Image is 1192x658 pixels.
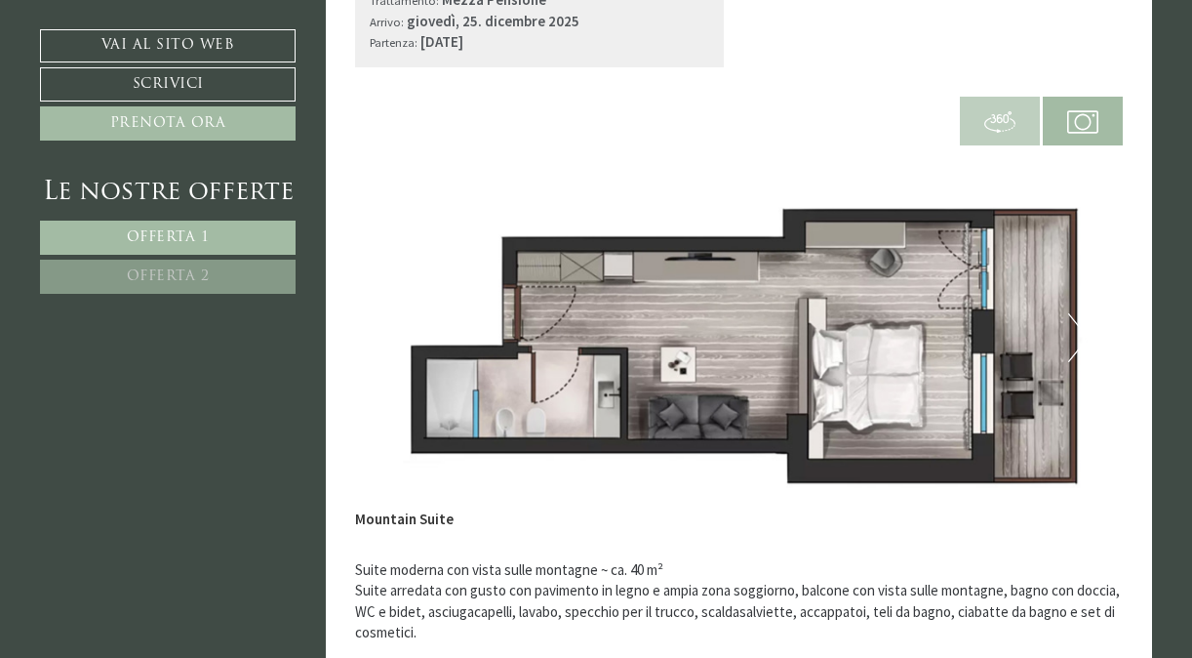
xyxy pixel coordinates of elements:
small: 18:16 [29,91,258,103]
div: [DATE] [352,15,417,46]
a: Vai al sito web [40,29,296,62]
button: Invia [662,514,770,549]
a: Scrivici [40,67,296,102]
img: 360-grad.svg [984,106,1015,138]
div: Montis – Active Nature Spa [29,56,258,70]
button: Previous [389,313,410,362]
button: Next [1068,313,1089,362]
small: Partenza: [370,34,417,50]
b: [DATE] [420,32,463,51]
span: Offerta 1 [127,230,210,245]
img: camera.svg [1067,106,1098,138]
small: Arrivo: [370,14,404,29]
div: Le nostre offerte [40,175,296,211]
div: Buon giorno, come possiamo aiutarla? [15,52,268,107]
a: Prenota ora [40,106,296,141]
span: Offerta 2 [127,269,210,284]
div: Mountain Suite [355,494,483,529]
img: image [355,145,1124,530]
b: giovedì, 25. dicembre 2025 [407,12,579,30]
